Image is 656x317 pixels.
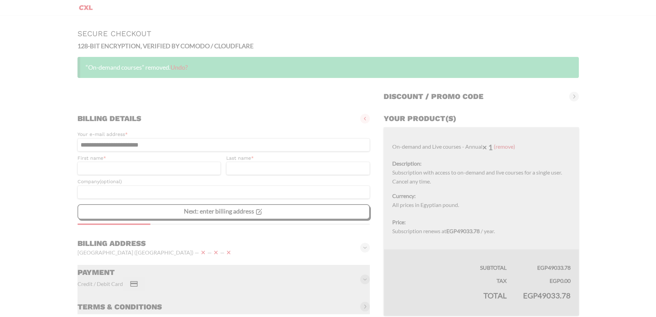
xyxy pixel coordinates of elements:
vaadin-horizontal-layout: [GEOGRAPHIC_DATA] ([GEOGRAPHIC_DATA]) — — — [77,248,233,257]
a: Undo? [170,63,188,71]
label: Your e-mail address [77,130,370,138]
label: First name [77,154,221,162]
span: (optional) [100,179,122,184]
strong: 128-BIT ENCRYPTION, VERIFIED BY COMODO / CLOUDFLARE [77,42,253,50]
div: “On-demand courses” removed. [77,57,579,78]
h1: Secure Checkout [77,29,579,38]
h3: Billing address [77,239,233,248]
vaadin-button: Next: enter billing address [77,204,370,219]
h3: Discount / promo code [384,92,483,101]
label: Company [77,178,370,186]
h3: Billing details [77,114,141,123]
label: Last name [226,154,370,162]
